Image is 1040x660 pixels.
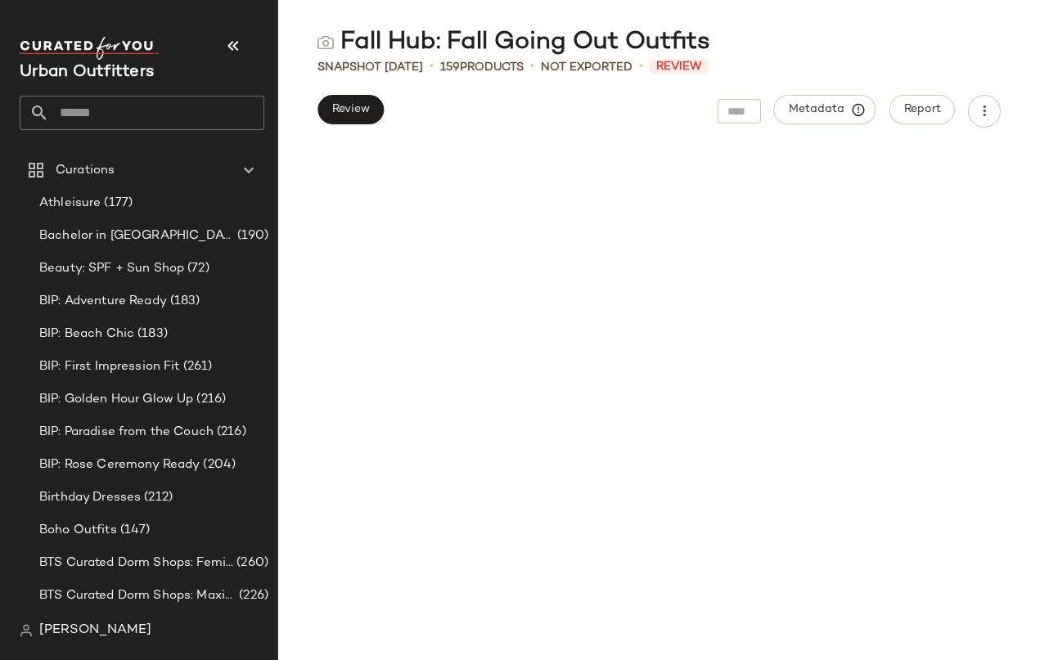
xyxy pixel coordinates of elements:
[317,26,710,59] div: Fall Hub: Fall Going Out Outfits
[430,57,434,77] span: •
[639,57,643,77] span: •
[440,61,460,74] span: 159
[39,194,101,213] span: Athleisure
[39,554,233,572] span: BTS Curated Dorm Shops: Feminine
[39,357,180,376] span: BIP: First Impression Fit
[39,390,193,409] span: BIP: Golden Hour Glow Up
[39,621,151,640] span: [PERSON_NAME]
[193,390,226,409] span: (216)
[39,521,117,540] span: Boho Outfits
[530,57,534,77] span: •
[117,521,151,540] span: (147)
[39,586,236,605] span: BTS Curated Dorm Shops: Maximalist
[541,59,633,76] span: Not Exported
[184,259,209,278] span: (72)
[20,37,159,60] img: cfy_white_logo.C9jOOHJF.svg
[167,292,200,311] span: (183)
[20,64,154,81] span: Current Company Name
[200,456,236,474] span: (204)
[39,456,200,474] span: BIP: Rose Ceremony Ready
[903,103,941,116] span: Report
[889,95,955,124] button: Report
[39,488,141,507] span: Birthday Dresses
[39,423,214,442] span: BIP: Paradise from the Couch
[39,325,134,343] span: BIP: Beach Chic
[331,103,370,116] span: Review
[317,34,334,51] img: svg%3e
[233,554,268,572] span: (260)
[317,95,384,124] button: Review
[39,259,184,278] span: Beauty: SPF + Sun Shop
[39,227,234,245] span: Bachelor in [GEOGRAPHIC_DATA]: LP
[20,624,33,637] img: svg%3e
[141,488,173,507] span: (212)
[788,102,862,117] span: Metadata
[214,423,246,442] span: (216)
[134,325,168,343] span: (183)
[774,95,876,124] button: Metadata
[39,292,167,311] span: BIP: Adventure Ready
[650,59,709,74] span: Review
[101,194,133,213] span: (177)
[317,59,423,76] span: Snapshot [DATE]
[180,357,213,376] span: (261)
[56,161,115,180] span: Curations
[234,227,268,245] span: (190)
[236,586,268,605] span: (226)
[440,59,524,76] div: Products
